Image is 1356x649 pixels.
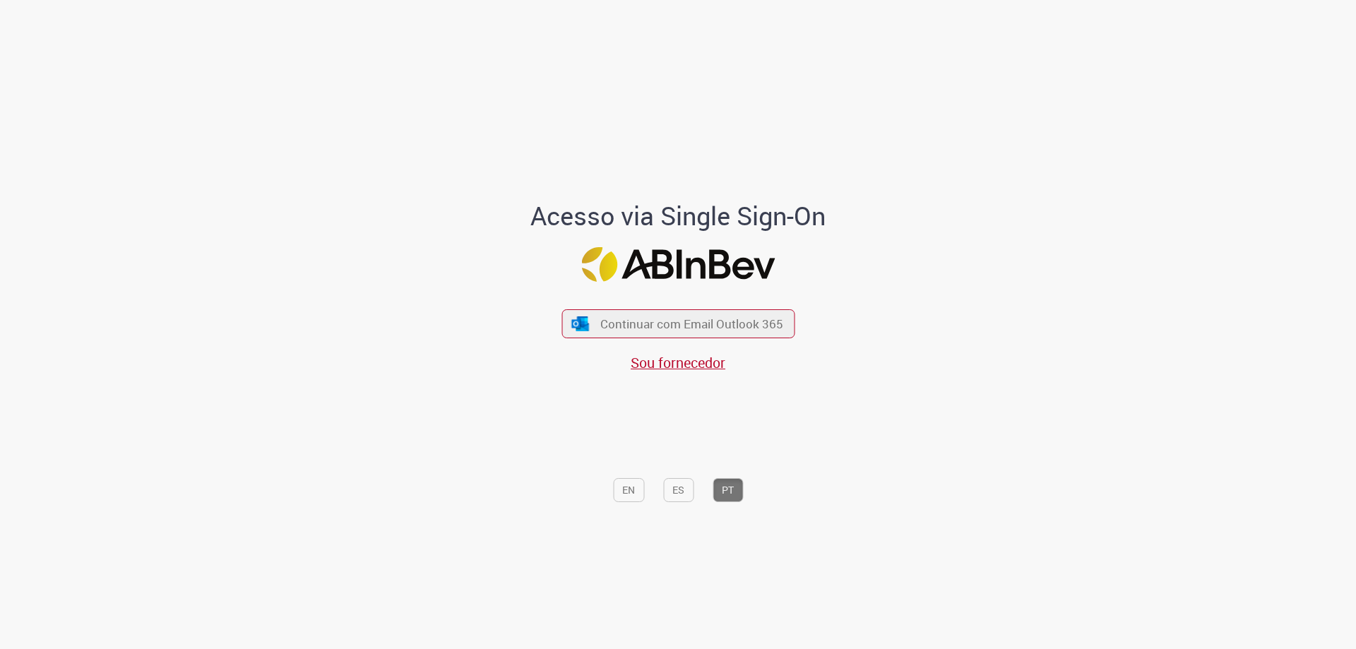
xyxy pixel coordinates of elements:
a: Sou fornecedor [631,353,725,372]
img: Logo ABInBev [581,247,775,282]
h1: Acesso via Single Sign-On [482,202,874,230]
button: ES [663,478,694,502]
img: ícone Azure/Microsoft 360 [571,316,590,331]
button: EN [613,478,644,502]
span: Continuar com Email Outlook 365 [600,316,783,332]
button: PT [713,478,743,502]
button: ícone Azure/Microsoft 360 Continuar com Email Outlook 365 [561,309,795,338]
